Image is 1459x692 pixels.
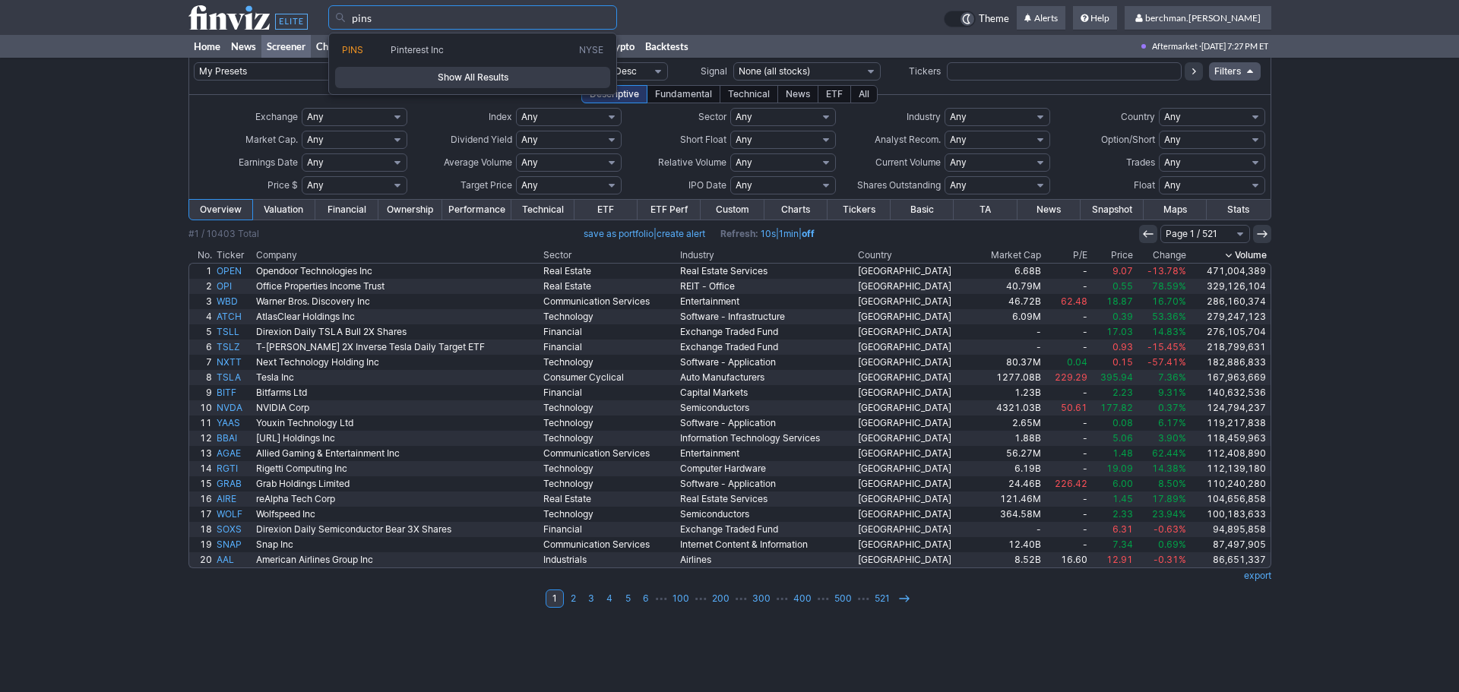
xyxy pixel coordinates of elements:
[214,491,254,507] a: AIRE
[1043,370,1089,385] a: 229.29
[1043,324,1089,340] a: -
[1043,522,1089,537] a: -
[574,200,638,220] a: ETF
[254,491,541,507] a: reAlpha Tech Corp
[1090,507,1135,522] a: 2.33
[1043,294,1089,309] a: 62.48
[856,416,976,431] a: [GEOGRAPHIC_DATA]
[1090,370,1135,385] a: 395.94
[541,385,678,400] a: Financial
[342,70,603,85] span: Show All Results
[1090,537,1135,552] a: 7.34
[1145,12,1261,24] span: berchman.[PERSON_NAME]
[856,264,976,279] a: [GEOGRAPHIC_DATA]
[976,264,1044,279] a: 6.68B
[1209,62,1261,81] a: Filters
[541,340,678,355] a: Financial
[1090,446,1135,461] a: 1.48
[1135,416,1188,431] a: 6.17%
[1090,400,1135,416] a: 177.82
[1043,264,1089,279] a: -
[261,35,311,58] a: Screener
[1043,385,1089,400] a: -
[1135,461,1188,476] a: 14.38%
[1090,355,1135,370] a: 0.15
[214,431,254,446] a: BBAI
[1188,461,1270,476] a: 112,139,180
[1188,309,1270,324] a: 279,247,123
[954,200,1017,220] a: TA
[189,324,214,340] a: 5
[1188,264,1270,279] a: 471,004,389
[1152,447,1186,459] span: 62.44%
[856,294,976,309] a: [GEOGRAPHIC_DATA]
[1135,294,1188,309] a: 16.70%
[1090,294,1135,309] a: 18.87
[976,522,1044,537] a: -
[189,355,214,370] a: 7
[189,279,214,294] a: 2
[1061,295,1087,307] span: 62.48
[254,416,541,431] a: Youxin Technology Ltd
[541,400,678,416] a: Technology
[701,200,764,220] a: Custom
[189,385,214,400] a: 9
[856,400,976,416] a: [GEOGRAPHIC_DATA]
[252,200,315,220] a: Valuation
[189,264,214,279] a: 1
[1135,370,1188,385] a: 7.36%
[1158,417,1186,428] span: 6.17%
[541,476,678,491] a: Technology
[1135,446,1188,461] a: 62.44%
[214,340,254,355] a: TSLZ
[1158,478,1186,489] span: 8.50%
[1135,279,1188,294] a: 78.59%
[1090,431,1135,446] a: 5.06
[1152,493,1186,504] span: 17.89%
[1188,507,1270,522] a: 100,183,633
[678,264,856,279] a: Real Estate Services
[214,355,254,370] a: NXTT
[214,461,254,476] a: RGTI
[541,264,678,279] a: Real Estate
[976,294,1044,309] a: 46.72B
[1158,387,1186,398] span: 9.31%
[1112,447,1133,459] span: 1.48
[1152,463,1186,474] span: 14.38%
[1090,522,1135,537] a: 6.31
[189,431,214,446] a: 12
[1055,478,1087,489] span: 226.42
[720,85,778,103] div: Technical
[1125,6,1271,30] a: berchman.[PERSON_NAME]
[1188,491,1270,507] a: 104,656,858
[1043,446,1089,461] a: -
[1135,491,1188,507] a: 17.89%
[1147,265,1186,276] span: -13.78%
[214,309,254,324] a: ATCH
[1043,400,1089,416] a: 50.61
[541,355,678,370] a: Technology
[1188,385,1270,400] a: 140,632,536
[779,228,799,239] a: 1min
[511,200,574,220] a: Technical
[1135,385,1188,400] a: 9.31%
[189,340,214,355] a: 6
[254,324,541,340] a: Direxion Daily TSLA Bull 2X Shares
[1067,356,1087,368] span: 0.04
[976,476,1044,491] a: 24.46B
[1135,324,1188,340] a: 14.83%
[584,228,654,239] a: save as portfolio
[1112,432,1133,444] span: 5.06
[1112,265,1133,276] span: 9.07
[254,264,541,279] a: Opendoor Technologies Inc
[1018,200,1081,220] a: News
[944,11,1009,27] a: Theme
[254,522,541,537] a: Direxion Daily Semiconductor Bear 3X Shares
[541,446,678,461] a: Communication Services
[254,507,541,522] a: Wolfspeed Inc
[1147,356,1186,368] span: -57.41%
[1158,402,1186,413] span: 0.37%
[189,446,214,461] a: 13
[1112,478,1133,489] span: 6.00
[189,294,214,309] a: 3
